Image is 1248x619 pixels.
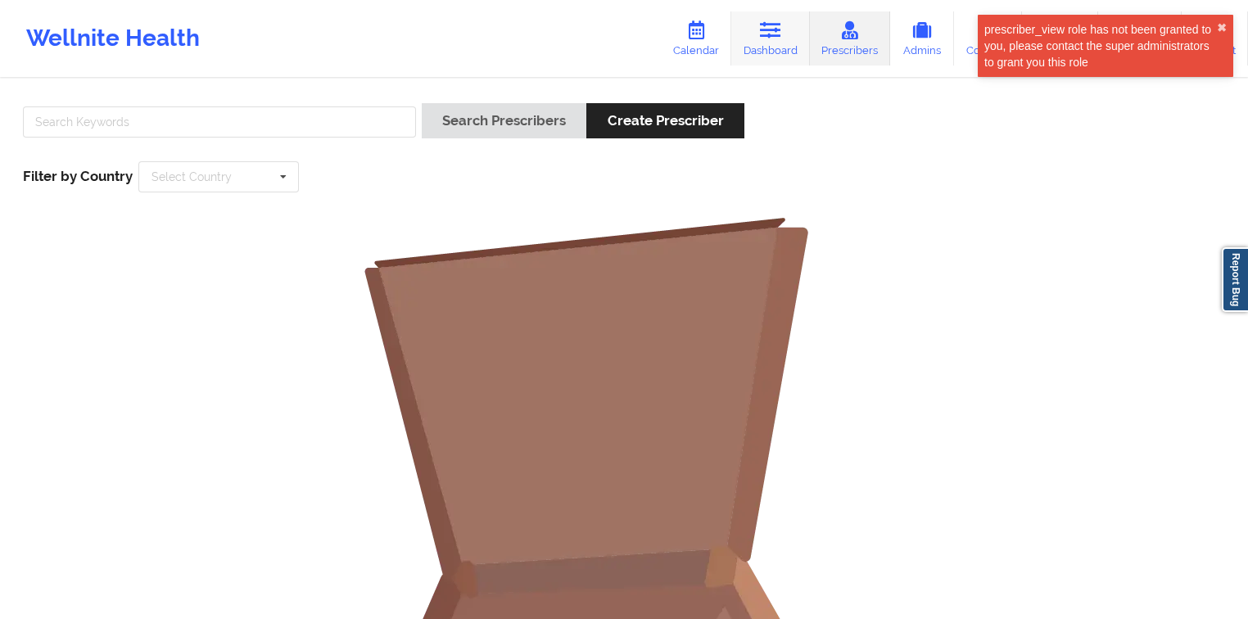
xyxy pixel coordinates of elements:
[810,11,891,66] a: Prescribers
[1217,21,1227,34] button: close
[984,21,1217,70] div: prescriber_view role has not been granted to you, please contact the super administrators to gran...
[23,106,416,138] input: Search Keywords
[422,103,586,138] button: Search Prescribers
[661,11,731,66] a: Calendar
[1222,247,1248,312] a: Report Bug
[23,168,133,184] span: Filter by Country
[151,171,232,183] div: Select Country
[890,11,954,66] a: Admins
[586,103,744,138] button: Create Prescriber
[731,11,810,66] a: Dashboard
[954,11,1022,66] a: Coaches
